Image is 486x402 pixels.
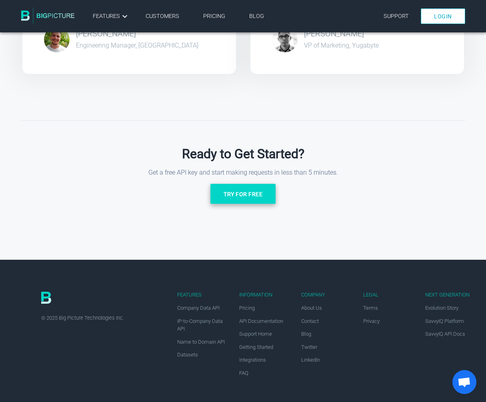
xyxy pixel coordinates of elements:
[21,8,75,24] img: BigPicture.io
[210,184,276,204] a: Try for free
[76,42,198,49] div: Engineering Manager, [GEOGRAPHIC_DATA]
[384,13,409,20] a: Support
[146,13,179,20] a: Customers
[93,12,130,21] a: Features
[304,42,379,49] div: VP of Marketing, Yugabyte
[272,27,298,52] img: yugabyte-jimmy.jpeg
[44,27,70,52] img: kaseya-andrei.jpeg
[203,13,225,20] a: Pricing
[76,29,198,49] div: [PERSON_NAME]
[249,13,264,20] a: Blog
[304,29,379,49] div: [PERSON_NAME]
[21,146,465,161] h2: Ready to Get Started?
[452,370,476,394] a: Open chat
[21,168,465,177] p: Get a free API key and start making requests in less than 5 minutes.
[421,8,465,24] a: Login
